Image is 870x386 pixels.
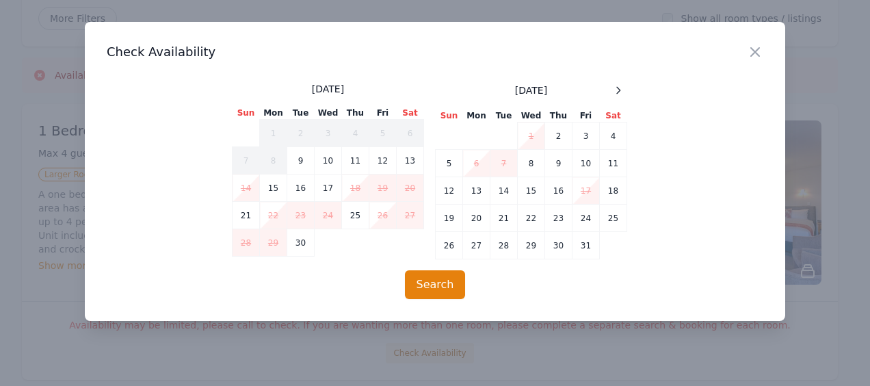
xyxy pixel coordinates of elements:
td: 18 [600,177,627,205]
td: 14 [233,175,260,202]
td: 31 [572,232,600,259]
td: 23 [545,205,572,232]
td: 26 [436,232,463,259]
button: Search [405,270,466,299]
td: 16 [545,177,572,205]
td: 15 [260,175,287,202]
td: 25 [342,202,369,229]
td: 2 [287,120,315,147]
td: 29 [518,232,545,259]
td: 1 [518,123,545,150]
td: 16 [287,175,315,202]
td: 24 [572,205,600,232]
td: 24 [315,202,342,229]
th: Wed [518,110,545,123]
td: 27 [463,232,490,259]
td: 7 [233,147,260,175]
td: 25 [600,205,627,232]
th: Mon [260,107,287,120]
th: Sat [397,107,424,120]
td: 10 [315,147,342,175]
td: 12 [436,177,463,205]
td: 22 [260,202,287,229]
td: 3 [572,123,600,150]
td: 19 [436,205,463,232]
td: 17 [315,175,342,202]
td: 8 [260,147,287,175]
td: 18 [342,175,369,202]
td: 1 [260,120,287,147]
td: 5 [436,150,463,177]
td: 21 [233,202,260,229]
td: 11 [342,147,369,175]
th: Wed [315,107,342,120]
td: 20 [463,205,490,232]
th: Tue [287,107,315,120]
th: Sat [600,110,627,123]
td: 11 [600,150,627,177]
th: Mon [463,110,490,123]
td: 5 [369,120,397,147]
td: 12 [369,147,397,175]
td: 10 [572,150,600,177]
h3: Check Availability [107,44,763,60]
span: [DATE] [515,83,547,97]
th: Sun [436,110,463,123]
td: 13 [463,177,490,205]
td: 7 [490,150,518,177]
td: 14 [490,177,518,205]
td: 17 [572,177,600,205]
td: 13 [397,147,424,175]
td: 26 [369,202,397,229]
td: 27 [397,202,424,229]
td: 3 [315,120,342,147]
td: 30 [545,232,572,259]
td: 28 [233,229,260,257]
th: Fri [572,110,600,123]
th: Sun [233,107,260,120]
th: Tue [490,110,518,123]
td: 8 [518,150,545,177]
td: 28 [490,232,518,259]
td: 9 [545,150,572,177]
td: 23 [287,202,315,229]
th: Fri [369,107,397,120]
th: Thu [545,110,572,123]
span: [DATE] [312,82,344,96]
td: 9 [287,147,315,175]
td: 30 [287,229,315,257]
td: 4 [600,123,627,150]
td: 20 [397,175,424,202]
th: Thu [342,107,369,120]
td: 2 [545,123,572,150]
td: 4 [342,120,369,147]
td: 21 [490,205,518,232]
td: 19 [369,175,397,202]
td: 6 [463,150,490,177]
td: 6 [397,120,424,147]
td: 29 [260,229,287,257]
td: 22 [518,205,545,232]
td: 15 [518,177,545,205]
